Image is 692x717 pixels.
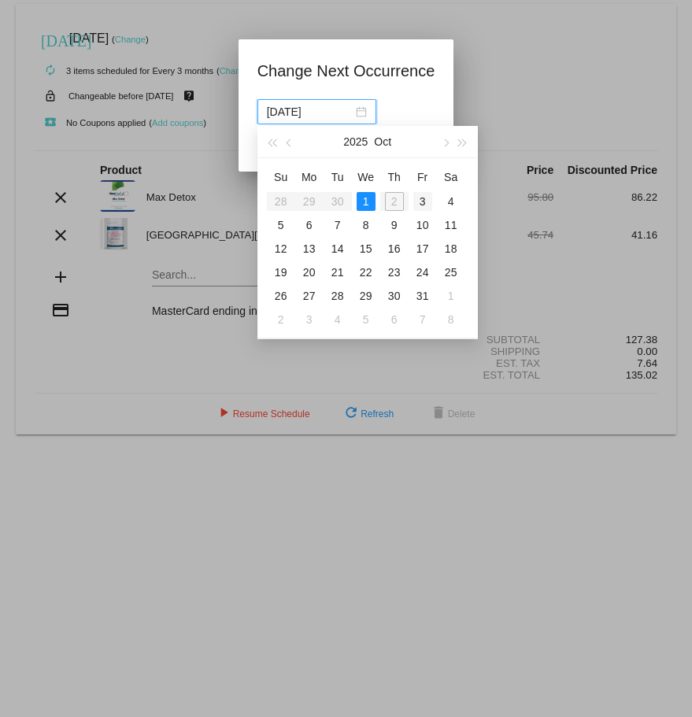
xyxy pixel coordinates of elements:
div: 9 [385,216,404,235]
button: Last year (Control + left) [264,126,281,157]
div: 6 [385,310,404,329]
th: Tue [324,164,352,190]
div: 16 [385,239,404,258]
div: 20 [300,263,319,282]
td: 10/23/2025 [380,261,409,284]
div: 3 [300,310,319,329]
div: 25 [442,263,461,282]
div: 15 [357,239,376,258]
button: Next month (PageDown) [436,126,453,157]
div: 8 [442,310,461,329]
div: 30 [385,286,404,305]
td: 10/29/2025 [352,284,380,308]
th: Wed [352,164,380,190]
th: Sun [267,164,295,190]
td: 10/24/2025 [409,261,437,284]
td: 10/9/2025 [380,213,409,237]
td: 10/22/2025 [352,261,380,284]
td: 10/5/2025 [267,213,295,237]
td: 10/11/2025 [437,213,465,237]
button: 2025 [343,126,368,157]
td: 10/20/2025 [295,261,324,284]
div: 17 [413,239,432,258]
div: 22 [357,263,376,282]
th: Thu [380,164,409,190]
td: 10/14/2025 [324,237,352,261]
td: 10/25/2025 [437,261,465,284]
div: 1 [357,192,376,211]
div: 26 [272,286,290,305]
td: 11/2/2025 [267,308,295,331]
div: 24 [413,263,432,282]
td: 10/4/2025 [437,190,465,213]
th: Fri [409,164,437,190]
div: 3 [413,192,432,211]
td: 11/6/2025 [380,308,409,331]
div: 21 [328,263,347,282]
div: 5 [272,216,290,235]
button: Previous month (PageUp) [281,126,298,157]
td: 10/15/2025 [352,237,380,261]
td: 10/28/2025 [324,284,352,308]
td: 10/31/2025 [409,284,437,308]
td: 10/30/2025 [380,284,409,308]
div: 28 [328,286,347,305]
th: Sat [437,164,465,190]
div: 5 [357,310,376,329]
td: 10/12/2025 [267,237,295,261]
td: 11/8/2025 [437,308,465,331]
input: Select date [267,103,353,120]
div: 1 [442,286,461,305]
div: 14 [328,239,347,258]
div: 12 [272,239,290,258]
td: 11/3/2025 [295,308,324,331]
div: 31 [413,286,432,305]
td: 11/4/2025 [324,308,352,331]
td: 10/8/2025 [352,213,380,237]
div: 4 [328,310,347,329]
td: 10/17/2025 [409,237,437,261]
th: Mon [295,164,324,190]
td: 11/7/2025 [409,308,437,331]
td: 10/26/2025 [267,284,295,308]
button: Oct [374,126,391,157]
div: 18 [442,239,461,258]
div: 10 [413,216,432,235]
div: 2 [272,310,290,329]
button: Next year (Control + right) [453,126,471,157]
div: 19 [272,263,290,282]
div: 29 [357,286,376,305]
div: 13 [300,239,319,258]
td: 10/7/2025 [324,213,352,237]
div: 6 [300,216,319,235]
td: 10/18/2025 [437,237,465,261]
h1: Change Next Occurrence [257,58,435,83]
td: 10/10/2025 [409,213,437,237]
div: 11 [442,216,461,235]
td: 10/16/2025 [380,237,409,261]
td: 10/1/2025 [352,190,380,213]
td: 10/13/2025 [295,237,324,261]
div: 23 [385,263,404,282]
div: 8 [357,216,376,235]
div: 4 [442,192,461,211]
td: 11/5/2025 [352,308,380,331]
td: 10/27/2025 [295,284,324,308]
td: 10/3/2025 [409,190,437,213]
div: 27 [300,286,319,305]
td: 10/21/2025 [324,261,352,284]
td: 10/6/2025 [295,213,324,237]
div: 7 [328,216,347,235]
td: 11/1/2025 [437,284,465,308]
div: 7 [413,310,432,329]
td: 10/19/2025 [267,261,295,284]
